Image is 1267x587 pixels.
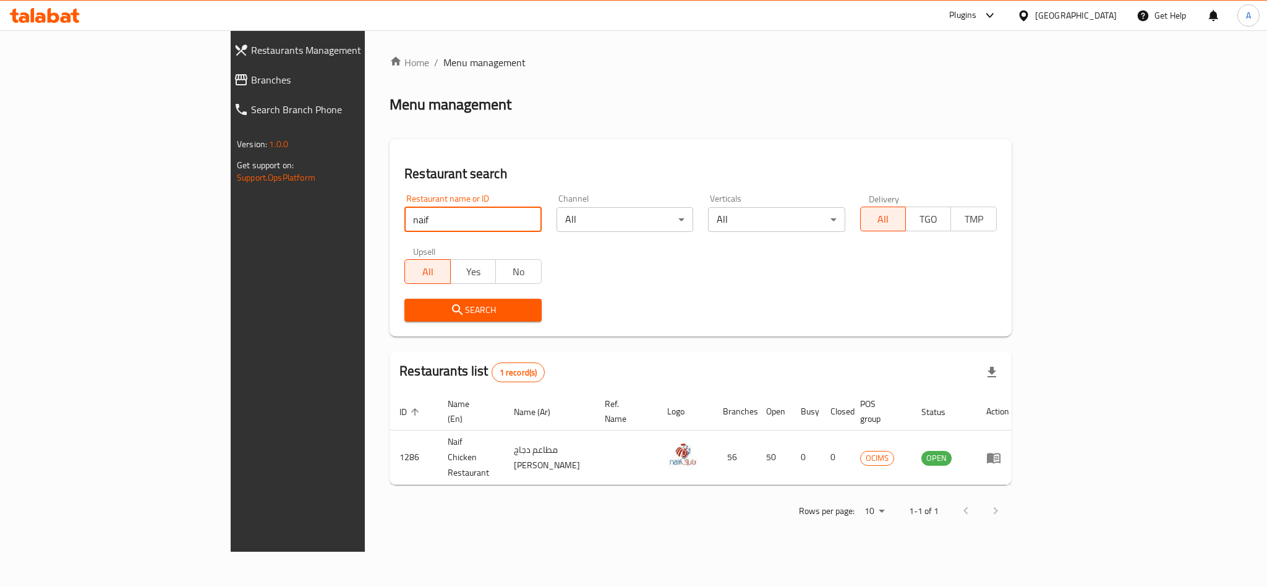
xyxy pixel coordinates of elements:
p: Rows per page: [799,503,855,519]
h2: Menu management [390,95,511,114]
span: OPEN [921,451,952,465]
span: TGO [911,210,946,228]
span: 1 record(s) [492,367,545,379]
div: Menu [986,450,1009,465]
a: Search Branch Phone [224,95,442,124]
div: Export file [977,358,1007,387]
label: Upsell [413,247,436,255]
td: 0 [821,431,850,485]
span: Name (En) [448,396,489,426]
span: Name (Ar) [514,405,566,419]
td: 0 [791,431,821,485]
span: Ref. Name [605,396,642,426]
th: Busy [791,393,821,431]
button: Yes [450,259,496,284]
span: Search [414,302,531,318]
span: No [501,263,536,281]
a: Restaurants Management [224,35,442,65]
input: Search for restaurant name or ID.. [404,207,541,232]
th: Open [756,393,791,431]
div: Rows per page: [860,502,889,521]
span: TMP [956,210,991,228]
div: Total records count [492,362,545,382]
span: Branches [251,72,432,87]
a: Support.OpsPlatform [237,169,315,186]
span: POS group [860,396,897,426]
th: Logo [657,393,713,431]
span: A [1246,9,1251,22]
span: 1.0.0 [269,136,288,152]
h2: Restaurants list [399,362,545,382]
span: Menu management [443,55,526,70]
span: All [410,263,445,281]
button: All [404,259,450,284]
div: [GEOGRAPHIC_DATA] [1035,9,1117,22]
span: Status [921,405,962,419]
button: TMP [950,207,996,231]
p: 1-1 of 1 [909,503,939,519]
div: All [708,207,845,232]
button: Search [404,299,541,322]
label: Delivery [869,194,900,203]
span: Version: [237,136,267,152]
nav: breadcrumb [390,55,1012,70]
th: Action [976,393,1019,431]
button: TGO [905,207,951,231]
button: No [495,259,541,284]
span: Search Branch Phone [251,102,432,117]
span: All [866,210,901,228]
div: Plugins [949,8,976,23]
td: 56 [713,431,756,485]
h2: Restaurant search [404,165,997,183]
table: enhanced table [390,393,1019,485]
div: All [557,207,693,232]
img: Naif Chicken Restaurant [667,440,698,471]
th: Branches [713,393,756,431]
span: Get support on: [237,157,294,173]
a: Branches [224,65,442,95]
span: Restaurants Management [251,43,432,58]
td: 50 [756,431,791,485]
span: OCIMS [861,451,894,465]
td: مطاعم دجاج [PERSON_NAME] [504,431,595,485]
span: ID [399,405,423,419]
th: Closed [821,393,850,431]
span: Yes [456,263,491,281]
td: Naif Chicken Restaurant [438,431,504,485]
div: OPEN [921,451,952,466]
button: All [860,207,906,231]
